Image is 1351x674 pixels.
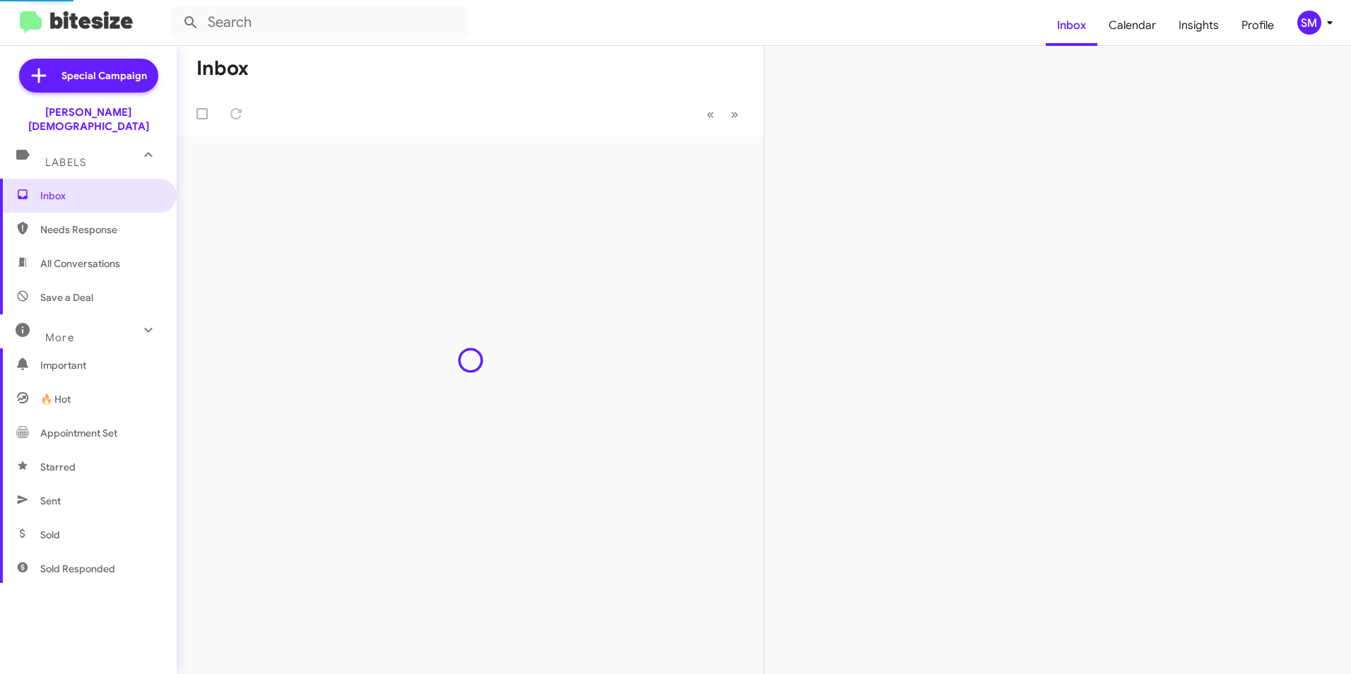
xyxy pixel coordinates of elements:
input: Search [171,6,468,40]
a: Insights [1167,5,1230,46]
span: » [731,105,738,123]
div: SM [1297,11,1321,35]
a: Calendar [1097,5,1167,46]
button: Next [722,100,747,129]
span: « [707,105,714,123]
a: Profile [1230,5,1285,46]
span: Sold [40,528,60,542]
span: Needs Response [40,223,160,237]
span: Labels [45,156,86,169]
span: More [45,331,74,344]
h1: Inbox [196,57,249,80]
button: SM [1285,11,1335,35]
span: Special Campaign [61,69,147,83]
button: Previous [698,100,723,129]
span: Important [40,358,160,372]
span: Sold Responded [40,562,115,576]
span: Inbox [40,189,160,203]
a: Inbox [1046,5,1097,46]
span: 🔥 Hot [40,392,71,406]
span: Save a Deal [40,290,93,305]
span: Sent [40,494,61,508]
a: Special Campaign [19,59,158,93]
span: Appointment Set [40,426,117,440]
span: Starred [40,460,76,474]
nav: Page navigation example [699,100,747,129]
span: All Conversations [40,256,120,271]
